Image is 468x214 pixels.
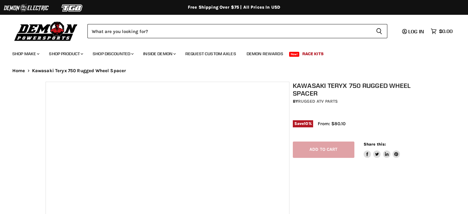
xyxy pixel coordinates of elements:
span: Share this: [364,142,386,146]
img: TGB Logo 2 [49,2,95,14]
a: $0.00 [428,27,456,36]
a: Race Kits [298,47,328,60]
a: Inside Demon [139,47,180,60]
a: Shop Product [44,47,87,60]
span: New! [289,52,300,57]
form: Product [87,24,387,38]
h1: Kawasaki Teryx 750 Rugged Wheel Spacer [293,82,426,97]
span: $0.00 [439,28,453,34]
a: Log in [399,29,428,34]
span: Kawasaki Teryx 750 Rugged Wheel Spacer [32,68,126,73]
aside: Share this: [364,142,400,158]
span: Log in [408,28,424,35]
a: Rugged ATV Parts [298,99,338,104]
img: Demon Electric Logo 2 [3,2,49,14]
span: Save % [293,120,313,127]
a: Shop Discounted [88,47,137,60]
a: Demon Rewards [242,47,288,60]
input: Search [87,24,371,38]
a: Home [12,68,25,73]
img: Demon Powersports [12,20,80,42]
span: 10 [304,121,308,126]
ul: Main menu [8,45,451,60]
div: by [293,98,426,105]
a: Shop Make [8,47,43,60]
a: Request Custom Axles [181,47,241,60]
span: From: $80.10 [318,121,345,126]
button: Search [371,24,387,38]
